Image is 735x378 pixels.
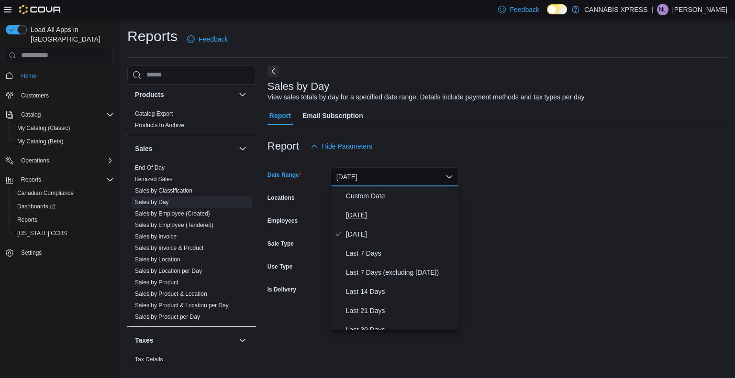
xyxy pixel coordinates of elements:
[13,214,41,226] a: Reports
[346,267,455,278] span: Last 7 Days (excluding [DATE])
[10,121,118,135] button: My Catalog (Classic)
[17,90,53,101] a: Customers
[17,89,114,101] span: Customers
[331,186,459,330] div: Select listbox
[267,92,586,102] div: View sales totals by day for a specified date range. Details include payment methods and tax type...
[17,247,114,259] span: Settings
[135,210,210,217] span: Sales by Employee (Created)
[17,174,45,185] button: Reports
[135,144,235,153] button: Sales
[17,109,45,120] button: Catalog
[21,176,41,184] span: Reports
[17,247,45,259] a: Settings
[267,263,292,270] label: Use Type
[135,244,203,252] span: Sales by Invoice & Product
[237,335,248,346] button: Taxes
[13,201,59,212] a: Dashboards
[21,92,49,99] span: Customers
[135,122,184,129] a: Products to Archive
[346,228,455,240] span: [DATE]
[135,233,177,240] a: Sales by Invoice
[657,4,668,15] div: Nathan Lawlor
[21,157,49,164] span: Operations
[2,173,118,186] button: Reports
[135,110,173,117] a: Catalog Export
[13,187,78,199] a: Canadian Compliance
[13,214,114,226] span: Reports
[135,175,173,183] span: Itemized Sales
[346,286,455,297] span: Last 14 Days
[135,267,202,275] span: Sales by Location per Day
[2,88,118,102] button: Customers
[346,190,455,202] span: Custom Date
[135,335,235,345] button: Taxes
[135,245,203,251] a: Sales by Invoice & Product
[2,108,118,121] button: Catalog
[135,90,235,99] button: Products
[651,4,653,15] p: |
[346,324,455,335] span: Last 30 Days
[346,209,455,221] span: [DATE]
[10,135,118,148] button: My Catalog (Beta)
[19,5,62,14] img: Cova
[322,141,372,151] span: Hide Parameters
[135,313,200,321] span: Sales by Product per Day
[10,200,118,213] a: Dashboards
[135,367,176,374] a: Tax Exemptions
[135,210,210,217] a: Sales by Employee (Created)
[21,72,36,80] span: Home
[267,194,295,202] label: Locations
[267,217,298,225] label: Employees
[127,162,256,326] div: Sales
[269,106,291,125] span: Report
[17,70,114,82] span: Home
[135,291,207,297] a: Sales by Product & Location
[13,122,114,134] span: My Catalog (Classic)
[17,229,67,237] span: [US_STATE] CCRS
[135,164,165,172] span: End Of Day
[331,167,459,186] button: [DATE]
[13,122,74,134] a: My Catalog (Classic)
[307,137,376,156] button: Hide Parameters
[135,222,213,228] a: Sales by Employee (Tendered)
[135,187,192,194] span: Sales by Classification
[267,140,299,152] h3: Report
[672,4,727,15] p: [PERSON_NAME]
[17,138,64,145] span: My Catalog (Beta)
[135,302,229,309] span: Sales by Product & Location per Day
[13,136,67,147] a: My Catalog (Beta)
[135,290,207,298] span: Sales by Product & Location
[17,174,114,185] span: Reports
[21,111,41,119] span: Catalog
[135,335,154,345] h3: Taxes
[135,302,229,309] a: Sales by Product & Location per Day
[17,216,37,224] span: Reports
[135,279,178,286] a: Sales by Product
[135,279,178,286] span: Sales by Product
[17,109,114,120] span: Catalog
[10,213,118,227] button: Reports
[17,189,74,197] span: Canadian Compliance
[135,187,192,194] a: Sales by Classification
[135,313,200,320] a: Sales by Product per Day
[21,249,42,257] span: Settings
[2,246,118,259] button: Settings
[183,30,232,49] a: Feedback
[17,155,53,166] button: Operations
[547,4,567,14] input: Dark Mode
[584,4,647,15] p: CANNABIS XPRESS
[346,305,455,316] span: Last 21 Days
[135,356,163,363] a: Tax Details
[267,81,330,92] h3: Sales by Day
[13,227,114,239] span: Washington CCRS
[135,110,173,118] span: Catalog Export
[17,203,56,210] span: Dashboards
[199,34,228,44] span: Feedback
[267,65,279,77] button: Next
[6,65,114,285] nav: Complex example
[267,240,294,248] label: Sale Type
[127,27,178,46] h1: Reports
[510,5,539,14] span: Feedback
[127,108,256,135] div: Products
